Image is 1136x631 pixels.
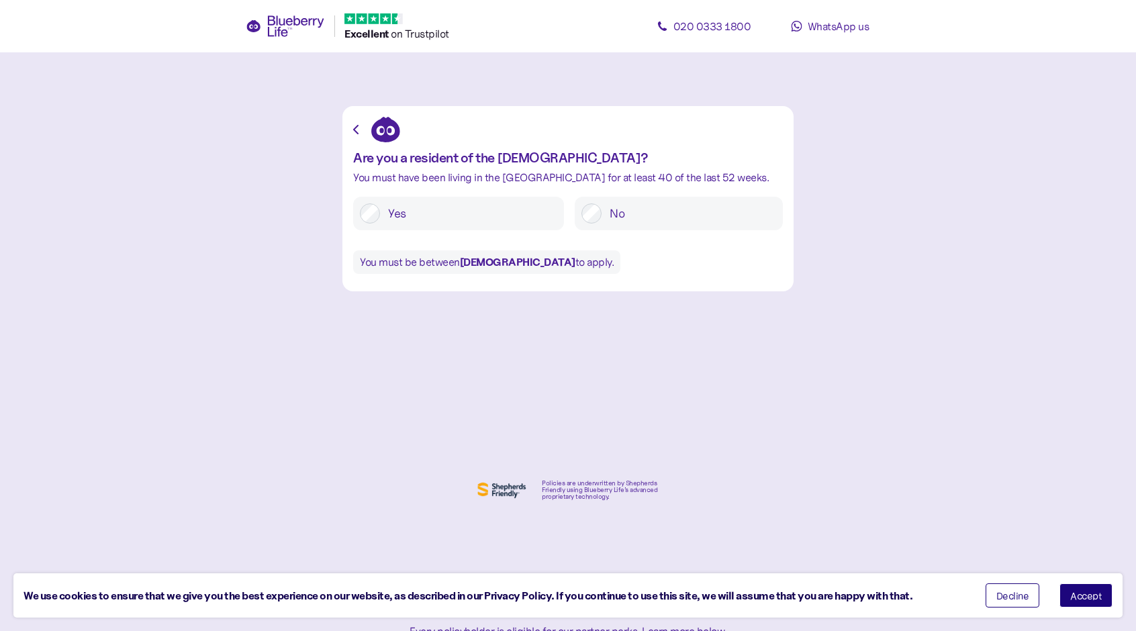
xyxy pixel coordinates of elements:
span: WhatsApp us [808,19,869,33]
span: 020 0333 1800 [673,19,751,33]
span: Excellent ️ [344,27,391,40]
a: WhatsApp us [769,13,890,40]
label: Yes [380,203,557,224]
button: Decline cookies [986,583,1040,608]
label: No [602,203,776,224]
span: Accept [1070,591,1102,600]
div: Are you a resident of the [DEMOGRAPHIC_DATA]? [353,150,783,165]
img: Shephers Friendly [475,479,528,501]
span: Decline [996,591,1029,600]
button: Accept cookies [1059,583,1113,608]
span: on Trustpilot [391,27,449,40]
b: [DEMOGRAPHIC_DATA] [460,255,575,269]
a: 020 0333 1800 [643,13,764,40]
div: Policies are underwritten by Shepherds Friendly using Blueberry Life’s advanced proprietary techn... [542,480,661,500]
div: You must have been living in the [GEOGRAPHIC_DATA] for at least 40 of the last 52 weeks. [353,172,783,183]
div: You must be between to apply. [353,250,620,274]
div: We use cookies to ensure that we give you the best experience on our website, as described in our... [23,587,965,604]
